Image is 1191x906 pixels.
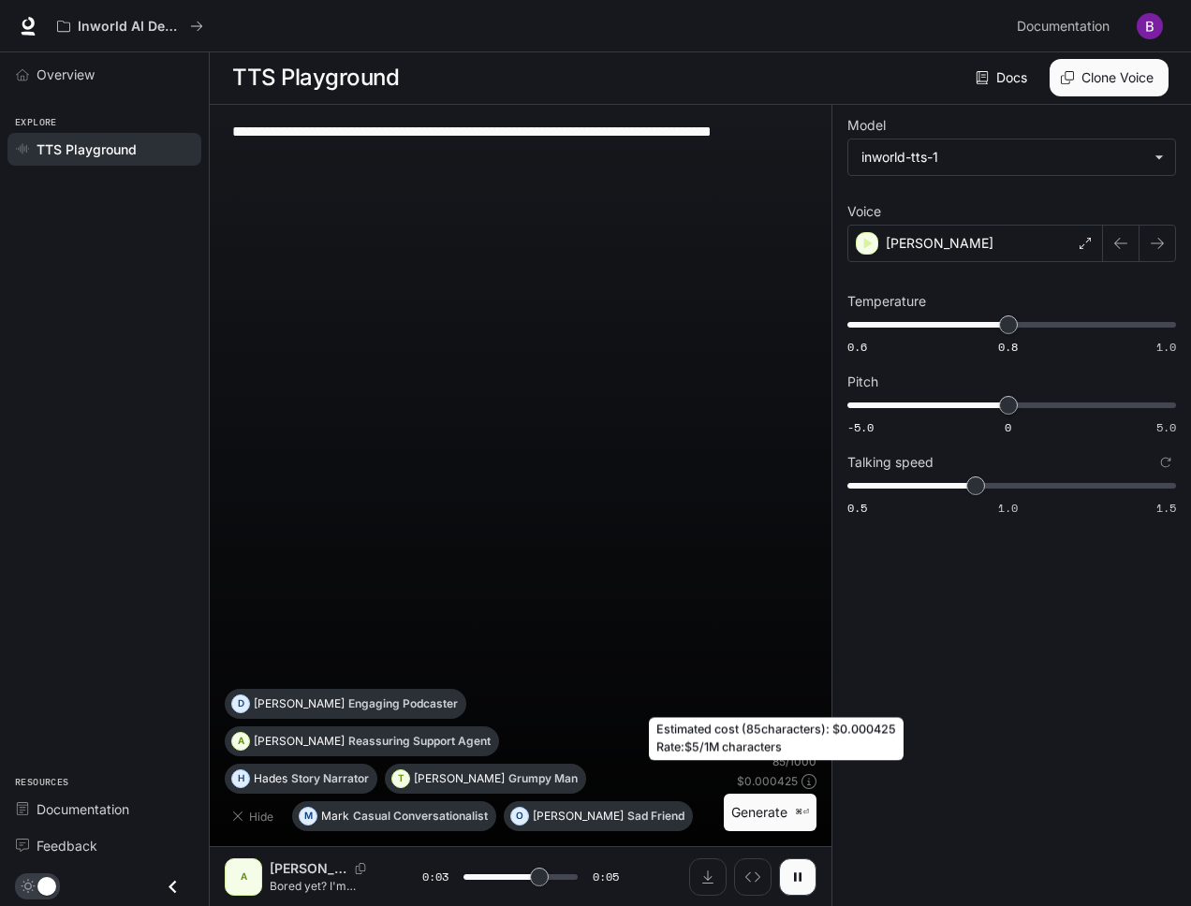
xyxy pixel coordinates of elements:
button: O[PERSON_NAME]Sad Friend [504,801,693,831]
button: Inspect [734,858,772,896]
p: [PERSON_NAME] [270,859,347,878]
span: 0 [1005,419,1011,435]
span: TTS Playground [37,139,137,159]
span: Overview [37,65,95,84]
button: HHadesStory Narrator [225,764,377,794]
p: [PERSON_NAME] [533,811,624,822]
a: Documentation [1009,7,1124,45]
span: 0:05 [593,868,619,886]
p: Casual Conversationalist [353,811,488,822]
span: 0.6 [847,339,867,355]
a: Documentation [7,793,201,826]
p: [PERSON_NAME] [886,234,993,253]
span: 1.0 [1156,339,1176,355]
button: All workspaces [49,7,212,45]
p: Sad Friend [627,811,684,822]
div: A [232,726,249,756]
button: Hide [225,801,285,831]
div: inworld-tts-1 [861,148,1145,167]
p: Talking speed [847,456,934,469]
div: A [228,862,258,892]
p: Pitch [847,375,878,388]
span: -5.0 [847,419,874,435]
button: Copy Voice ID [347,863,374,874]
span: Feedback [37,836,97,855]
p: Bored yet? I'm guessing you're not here to congratulate the happy couple. Me neither. [270,878,377,894]
button: Close drawer [152,868,194,906]
a: Feedback [7,829,201,862]
a: Docs [972,59,1035,96]
span: Documentation [1017,15,1110,38]
p: [PERSON_NAME] [254,698,345,709]
button: Reset to default [1155,452,1176,473]
p: ⌘⏎ [795,807,809,818]
button: User avatar [1131,7,1169,45]
p: Temperature [847,295,926,308]
span: 1.0 [998,500,1018,516]
p: Hades [254,773,287,784]
button: Generate⌘⏎ [724,794,816,832]
div: D [232,689,249,719]
button: T[PERSON_NAME]Grumpy Man [385,764,586,794]
span: 0.5 [847,500,867,516]
p: [PERSON_NAME] [254,736,345,747]
p: Mark [321,811,349,822]
a: TTS Playground [7,133,201,166]
button: D[PERSON_NAME]Engaging Podcaster [225,689,466,719]
a: Overview [7,58,201,91]
span: 5.0 [1156,419,1176,435]
p: Grumpy Man [508,773,578,784]
p: [PERSON_NAME] [414,773,505,784]
span: 1.5 [1156,500,1176,516]
img: User avatar [1137,13,1163,39]
h1: TTS Playground [232,59,399,96]
p: Engaging Podcaster [348,698,458,709]
p: Reassuring Support Agent [348,736,491,747]
div: T [392,764,409,794]
p: Model [847,119,886,132]
p: Voice [847,205,881,218]
span: Dark mode toggle [37,875,56,896]
button: A[PERSON_NAME]Reassuring Support Agent [225,726,499,756]
div: O [511,801,528,831]
p: Inworld AI Demos [78,19,183,35]
button: MMarkCasual Conversationalist [292,801,496,831]
button: Clone Voice [1050,59,1169,96]
div: Estimated cost ( 85 characters): $ 0.000425 Rate: $5/1M characters [649,718,904,761]
p: Story Narrator [291,773,369,784]
div: M [300,801,316,831]
button: Download audio [689,858,727,896]
span: 0:03 [422,868,448,886]
p: $ 0.000425 [737,773,798,789]
div: H [232,764,249,794]
div: inworld-tts-1 [848,139,1175,175]
span: Documentation [37,799,129,819]
span: 0.8 [998,339,1018,355]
